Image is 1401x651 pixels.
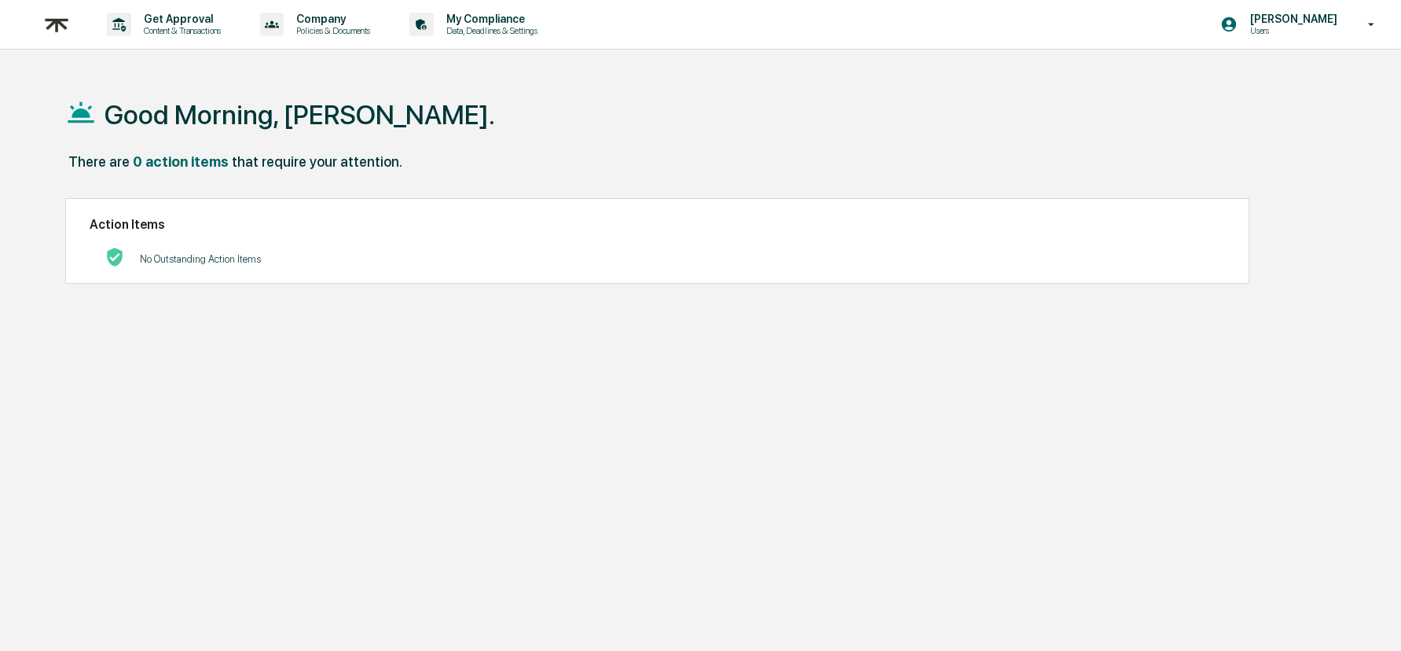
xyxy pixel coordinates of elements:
p: Content & Transactions [131,25,229,36]
p: Get Approval [131,13,229,25]
div: 0 action items [133,153,229,170]
p: Users [1238,25,1345,36]
p: My Compliance [434,13,545,25]
div: that require your attention. [232,153,402,170]
div: There are [68,153,130,170]
p: Company [284,13,378,25]
h1: Good Morning, [PERSON_NAME]. [105,99,495,131]
p: Data, Deadlines & Settings [434,25,545,36]
p: No Outstanding Action Items [140,253,261,265]
h2: Action Items [90,217,1224,232]
p: Policies & Documents [284,25,378,36]
img: No Actions logo [105,248,124,267]
img: logo [38,6,75,44]
p: [PERSON_NAME] [1238,13,1345,25]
